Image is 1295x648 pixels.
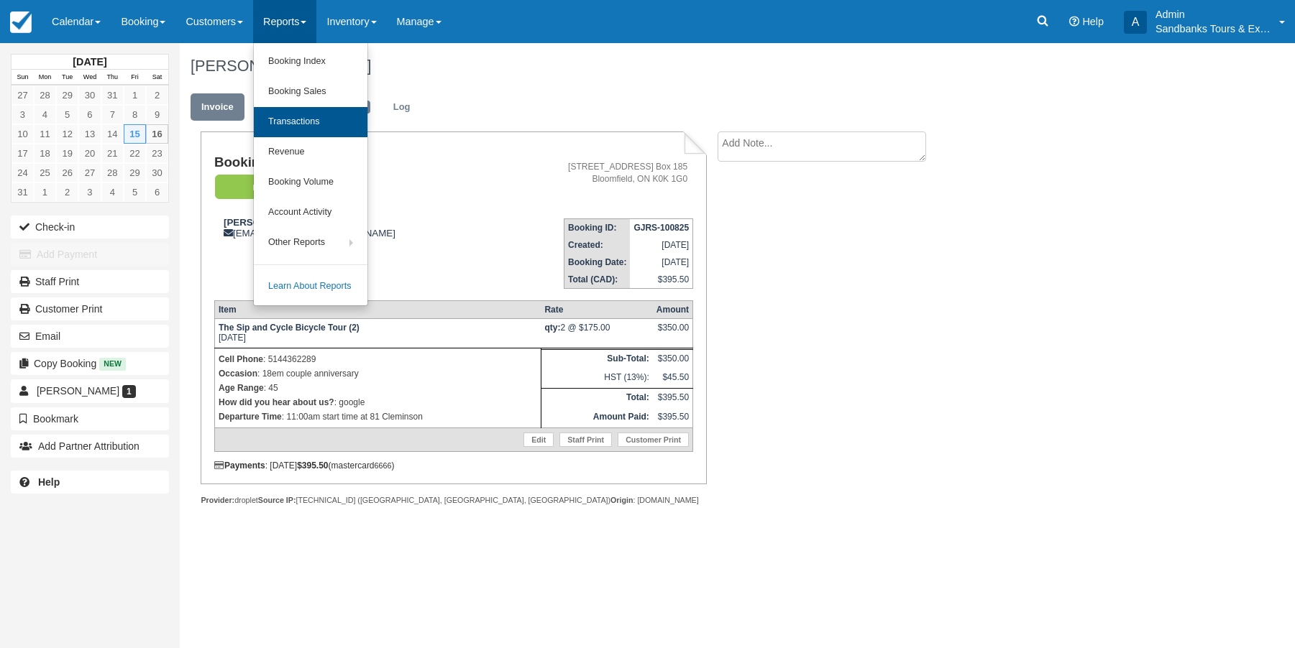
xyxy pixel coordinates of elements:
a: 31 [101,85,124,105]
strong: [DATE] [73,56,106,68]
td: HST (13%): [541,369,652,388]
a: 6 [78,105,101,124]
button: Email [11,325,169,348]
p: Admin [1156,7,1271,22]
td: 2 @ $175.00 [541,319,652,348]
span: New [99,358,126,370]
strong: The Sip and Cycle Bicycle Tour (2) [219,323,360,333]
td: [DATE] [214,319,541,348]
p: : 11:00am start time at 81 Cleminson [219,409,537,424]
th: Tue [56,70,78,85]
h1: [PERSON_NAME], [191,57,1140,75]
th: Total (CAD): [564,271,631,289]
a: 12 [56,124,78,144]
td: $350.00 [653,349,693,369]
a: 14 [101,124,124,144]
a: 19 [56,144,78,163]
a: Revenue [254,137,367,167]
strong: [PERSON_NAME] [224,217,304,228]
i: Help [1069,17,1079,27]
a: 17 [12,144,34,163]
a: 20 [78,144,101,163]
th: Sat [146,70,168,85]
strong: Payments [214,460,265,471]
a: Other Reports [254,228,367,258]
button: Add Payment [11,243,169,266]
a: 27 [78,163,101,182]
a: Booking Volume [254,167,367,198]
a: 18 [34,144,56,163]
a: 3 [78,182,101,202]
a: 30 [78,85,101,105]
strong: qty [544,323,560,333]
h1: Booking Invoice [214,155,493,170]
div: $350.00 [656,323,689,344]
a: 30 [146,163,168,182]
span: Help [1082,16,1104,27]
a: 27 [12,85,34,105]
th: Booking Date: [564,254,631,271]
p: : 18em couple anniversary [219,366,537,381]
a: [PERSON_NAME] 1 [11,379,169,402]
a: 1 [124,85,146,105]
img: checkfront-main-nav-mini-logo.png [10,11,32,33]
a: 31 [12,182,34,202]
button: Add Partner Attribution [11,435,169,458]
p: : 45 [219,381,537,395]
strong: Cell Phone [219,354,263,364]
a: Booking Index [254,47,367,77]
b: Help [38,476,60,488]
td: [DATE] [630,254,692,271]
th: Total: [541,389,652,408]
a: 10 [12,124,34,144]
a: 15 [124,124,146,144]
a: 2 [56,182,78,202]
th: Thu [101,70,124,85]
span: [PERSON_NAME] [37,385,119,397]
a: 28 [101,163,124,182]
strong: Age Range [219,383,264,393]
a: Edit [523,432,554,447]
span: 1 [122,385,136,398]
th: Rate [541,301,652,319]
div: droplet [TECHNICAL_ID] ([GEOGRAPHIC_DATA], [GEOGRAPHIC_DATA], [GEOGRAPHIC_DATA]) : [DOMAIN_NAME] [201,495,706,506]
a: Edit [246,93,285,121]
em: Paid [215,175,323,200]
a: Learn About Reports [254,272,367,302]
a: Account Activity [254,198,367,228]
a: 13 [78,124,101,144]
strong: How did you hear about us? [219,397,334,407]
a: 25 [34,163,56,182]
p: : 5144362289 [219,352,537,366]
th: Sub-Total: [541,349,652,369]
th: Created: [564,236,631,254]
td: $45.50 [653,369,693,388]
a: Customer Print [11,297,169,320]
div: : [DATE] (mastercard ) [214,460,693,471]
strong: Occasion [219,369,257,379]
p: : google [219,395,537,409]
a: Customer Print [618,432,689,447]
p: Sandbanks Tours & Experiences [1156,22,1271,36]
th: Sun [12,70,34,85]
button: Copy Booking New [11,352,169,375]
th: Item [214,301,541,319]
a: 9 [146,105,168,124]
a: Invoice [191,93,244,121]
strong: Source IP: [258,496,296,504]
div: A [1124,11,1147,34]
a: Log [383,93,421,121]
th: Mon [34,70,56,85]
strong: Departure Time [219,412,282,422]
a: 11 [34,124,56,144]
a: 3 [12,105,34,124]
a: Paid [214,174,318,200]
a: 6 [146,182,168,202]
td: $395.50 [630,271,692,289]
a: 2 [146,85,168,105]
a: Staff Print [11,270,169,293]
a: 23 [146,144,168,163]
a: Staff Print [559,432,612,447]
a: Booking Sales [254,77,367,107]
a: 5 [56,105,78,124]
